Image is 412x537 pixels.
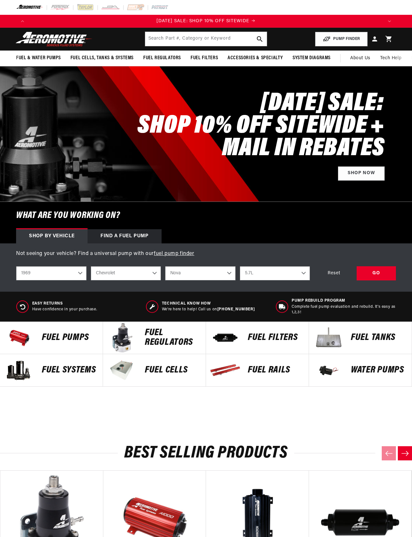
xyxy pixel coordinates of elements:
[16,266,87,280] select: Year
[398,446,412,460] button: Next slide
[312,322,344,354] img: Fuel Tanks
[138,51,186,66] summary: Fuel Regulators
[162,307,255,312] p: We’re here to help! Call us on
[16,55,61,61] span: Fuel & Water Pumps
[206,354,309,387] a: FUEL Rails FUEL Rails
[145,32,267,46] input: Search by Part Number, Category or Keyword
[206,322,309,354] a: FUEL FILTERS FUEL FILTERS
[103,354,206,387] a: FUEL Cells FUEL Cells
[109,92,385,160] h2: [DATE] SALE: SHOP 10% OFF SITEWIDE + MAIL IN REBATES
[103,322,206,354] a: FUEL REGULATORS FUEL REGULATORS
[383,15,396,28] button: Translation missing: en.sections.announcements.next_announcement
[253,32,267,46] button: search button
[16,229,88,243] div: Shop by vehicle
[248,365,302,375] p: FUEL Rails
[162,301,255,306] span: Technical Know How
[29,18,383,25] div: Announcement
[223,51,288,66] summary: Accessories & Specialty
[345,51,375,66] a: About Us
[70,55,134,61] span: Fuel Cells, Tanks & Systems
[312,354,344,386] img: Water Pumps
[315,32,368,46] button: PUMP FINDER
[314,266,353,281] div: Reset
[29,18,383,25] div: 1 of 3
[186,51,223,66] summary: Fuel Filters
[66,51,138,66] summary: Fuel Cells, Tanks & Systems
[350,56,370,61] span: About Us
[3,322,35,354] img: Fuel Pumps
[338,166,385,181] a: Shop Now
[29,18,383,25] a: [DATE] SALE: SHOP 10% OFF SITEWIDE
[309,354,412,387] a: Water Pumps Water Pumps
[357,266,396,281] div: GO
[165,266,236,280] select: Model
[145,328,199,347] p: FUEL REGULATORS
[106,322,138,354] img: FUEL REGULATORS
[292,298,396,304] span: Pump Rebuild program
[351,333,405,343] p: Fuel Tanks
[248,333,302,343] p: FUEL FILTERS
[191,55,218,61] span: Fuel Filters
[14,32,94,47] img: Aeromotive
[91,266,161,280] select: Make
[209,322,241,354] img: FUEL FILTERS
[380,55,401,62] span: Tech Help
[382,446,396,460] button: Previous slide
[209,354,241,386] img: FUEL Rails
[42,365,96,375] p: Fuel Systems
[3,354,35,386] img: Fuel Systems
[228,55,283,61] span: Accessories & Specialty
[217,307,255,311] a: [PHONE_NUMBER]
[375,51,406,66] summary: Tech Help
[293,55,331,61] span: System Diagrams
[88,229,162,243] div: Find a Fuel Pump
[32,307,97,312] p: Have confidence in your purchase.
[351,365,405,375] p: Water Pumps
[145,365,199,375] p: FUEL Cells
[106,354,138,386] img: FUEL Cells
[156,19,249,24] span: [DATE] SALE: SHOP 10% OFF SITEWIDE
[154,251,194,256] a: fuel pump finder
[292,304,396,315] p: Complete fuel pump evaluation and rebuild. It's easy as 1,2,3!
[16,250,396,258] p: Not seeing your vehicle? Find a universal pump with our
[32,301,97,306] span: Easy Returns
[11,51,66,66] summary: Fuel & Water Pumps
[288,51,335,66] summary: System Diagrams
[240,266,310,280] select: Engine
[42,333,96,343] p: Fuel Pumps
[309,322,412,354] a: Fuel Tanks Fuel Tanks
[16,15,29,28] button: Translation missing: en.sections.announcements.previous_announcement
[143,55,181,61] span: Fuel Regulators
